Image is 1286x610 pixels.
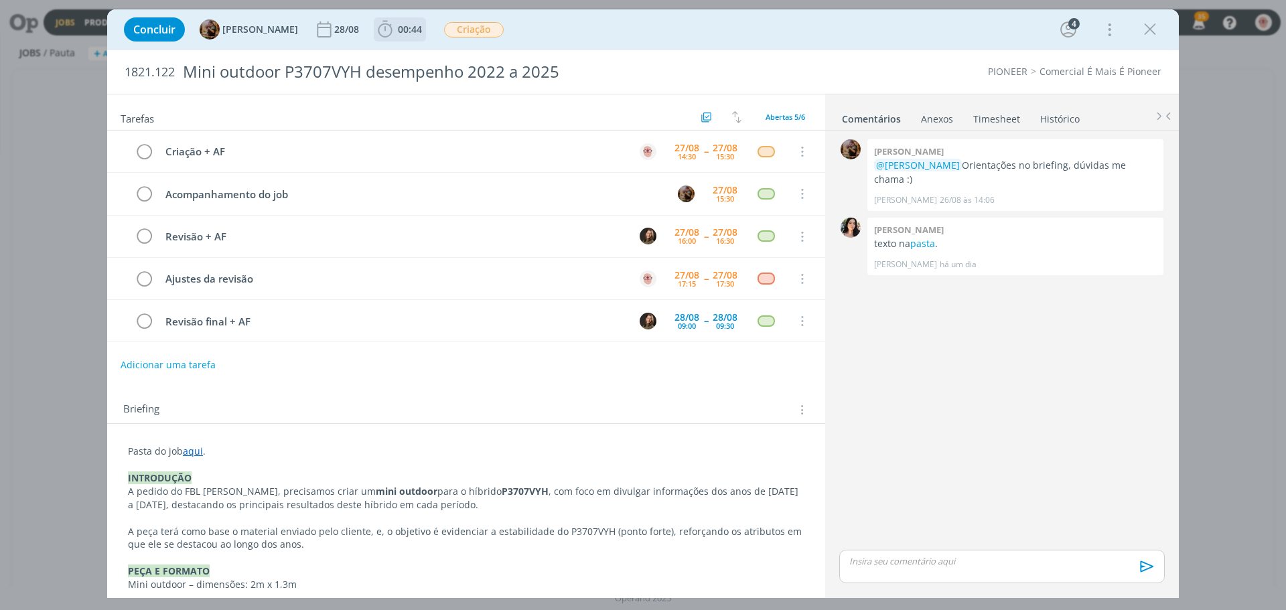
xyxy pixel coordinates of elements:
button: Adicionar uma tarefa [120,353,216,377]
div: 27/08 [713,185,737,195]
div: 27/08 [713,143,737,153]
p: texto na . [874,237,1157,250]
div: 17:15 [678,280,696,287]
div: 27/08 [713,271,737,280]
span: Concluir [133,24,175,35]
button: 00:44 [374,19,425,40]
span: -- [704,274,708,283]
strong: mini outdoor [376,485,437,498]
div: 16:30 [716,237,734,244]
img: A [678,185,695,202]
p: A pedido do FBL [PERSON_NAME], precisamos criar um para o híbrido , com foco em divulgar informaç... [128,485,804,512]
a: PIONEER [988,65,1027,78]
div: 15:30 [716,195,734,202]
button: Concluir [124,17,185,42]
span: -- [704,147,708,156]
a: Comercial É Mais É Pioneer [1040,65,1161,78]
p: A peça terá como base o material enviado pelo cliente, e, o objetivo é evidenciar a estabilidade ... [128,525,804,552]
img: A [841,139,861,159]
span: [PERSON_NAME] [222,25,298,34]
span: Abertas 5/6 [766,112,805,122]
div: 16:00 [678,237,696,244]
img: J [640,228,656,244]
strong: P3707VYH [502,485,549,498]
span: Briefing [123,401,159,418]
img: A [200,19,220,40]
span: @[PERSON_NAME] [876,159,960,171]
button: A [638,269,658,289]
img: J [640,313,656,329]
strong: INTRODUÇÃO [128,471,192,484]
a: aqui [183,445,203,457]
div: Acompanhamento do job [159,186,665,203]
button: A [638,141,658,161]
span: -- [704,232,708,241]
p: Orientações no briefing, dúvidas me chama :) [874,159,1157,186]
span: 26/08 às 14:06 [940,194,995,206]
button: J [638,226,658,246]
b: [PERSON_NAME] [874,224,944,236]
div: 28/08 [713,313,737,322]
div: dialog [107,9,1179,598]
div: Revisão + AF [159,228,627,245]
strong: PEÇA E FORMATO [128,564,210,577]
p: [PERSON_NAME] [874,194,937,206]
button: J [638,311,658,331]
div: Criação + AF [159,143,627,160]
button: Criação [443,21,504,38]
div: 15:30 [716,153,734,160]
div: Revisão final + AF [159,313,627,330]
img: A [640,143,656,160]
div: 28/08 [674,313,699,322]
p: Mini outdoor – dimensões: 2m x 1,3m [128,578,804,591]
a: Comentários [841,106,902,126]
span: 1821.122 [125,65,175,80]
p: [PERSON_NAME] [874,258,937,271]
div: 27/08 [713,228,737,237]
img: arrow-down-up.svg [732,111,741,123]
div: 4 [1068,18,1080,29]
div: Mini outdoor P3707VYH desempenho 2022 a 2025 [177,56,724,88]
span: Tarefas [121,109,154,125]
div: 17:30 [716,280,734,287]
p: Pasta do job . [128,445,804,458]
div: 27/08 [674,143,699,153]
div: 09:30 [716,322,734,329]
img: A [640,271,656,287]
a: Histórico [1040,106,1080,126]
div: Anexos [921,112,953,126]
span: 00:44 [398,23,422,35]
span: -- [704,316,708,325]
button: A[PERSON_NAME] [200,19,298,40]
img: T [841,218,861,238]
b: [PERSON_NAME] [874,145,944,157]
div: 28/08 [334,25,362,34]
button: A [676,183,696,204]
a: pasta [910,237,935,250]
a: Timesheet [973,106,1021,126]
button: 4 [1058,19,1079,40]
div: 09:00 [678,322,696,329]
div: Ajustes da revisão [159,271,627,287]
span: Criação [444,22,504,37]
span: há um dia [940,258,977,271]
div: 27/08 [674,228,699,237]
div: 14:30 [678,153,696,160]
div: 27/08 [674,271,699,280]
